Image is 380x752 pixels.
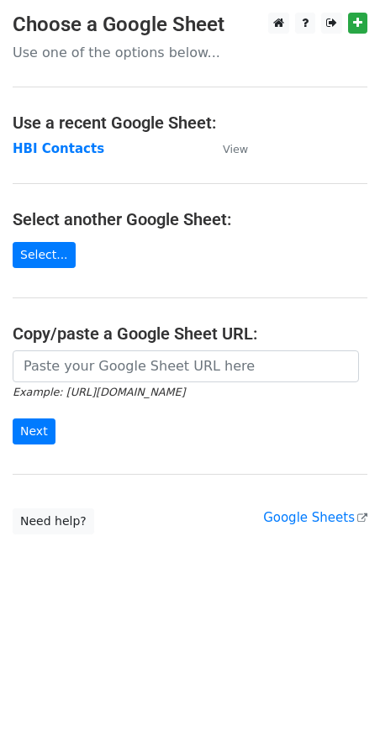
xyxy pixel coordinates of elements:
[13,113,367,133] h4: Use a recent Google Sheet:
[13,508,94,534] a: Need help?
[13,13,367,37] h3: Choose a Google Sheet
[13,418,55,444] input: Next
[13,350,359,382] input: Paste your Google Sheet URL here
[13,323,367,344] h4: Copy/paste a Google Sheet URL:
[223,143,248,155] small: View
[13,386,185,398] small: Example: [URL][DOMAIN_NAME]
[13,44,367,61] p: Use one of the options below...
[206,141,248,156] a: View
[13,242,76,268] a: Select...
[13,141,104,156] a: HBI Contacts
[13,209,367,229] h4: Select another Google Sheet:
[263,510,367,525] a: Google Sheets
